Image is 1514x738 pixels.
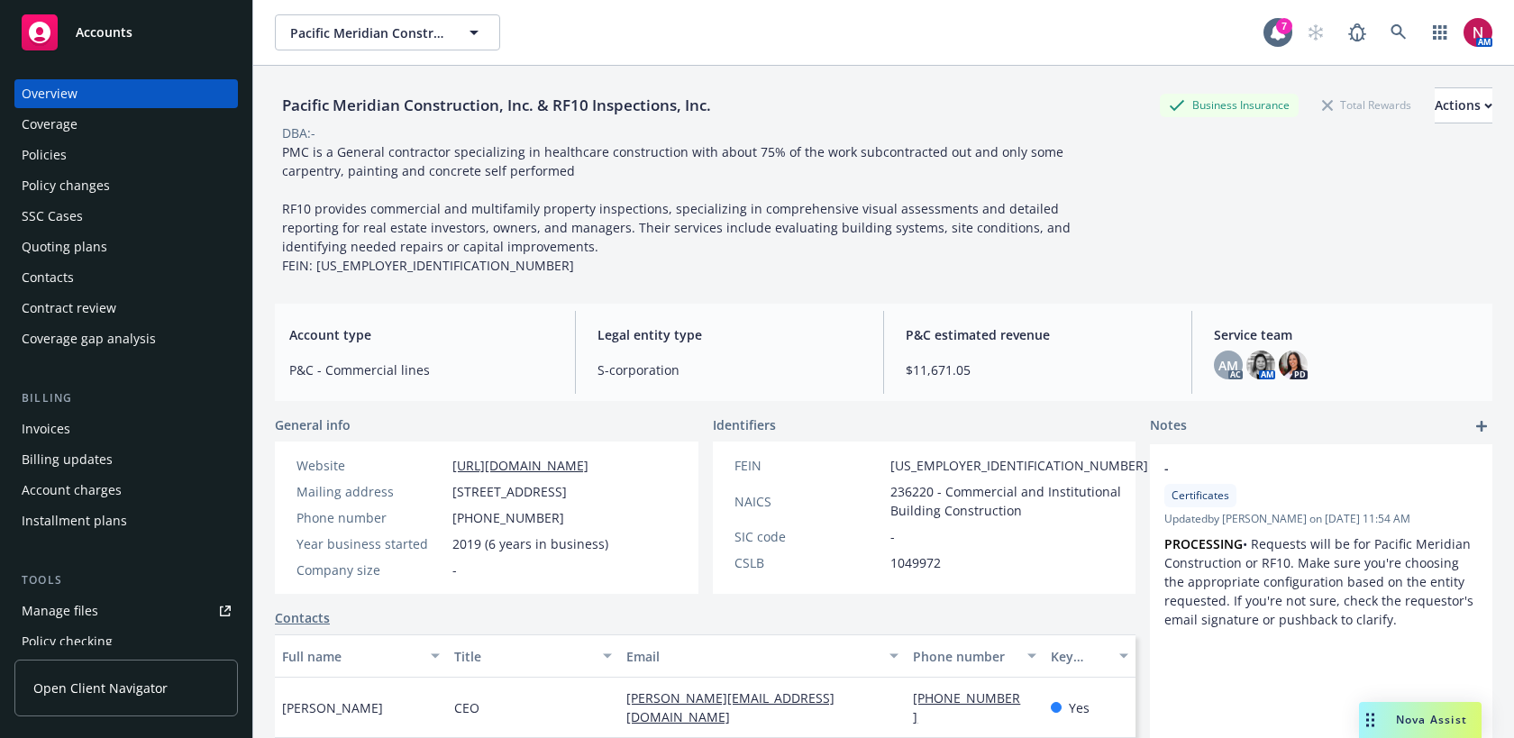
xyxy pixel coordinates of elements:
[275,415,351,434] span: General info
[14,232,238,261] a: Quoting plans
[1069,698,1090,717] span: Yes
[1218,356,1238,375] span: AM
[14,445,238,474] a: Billing updates
[14,627,238,656] a: Policy checking
[275,94,718,117] div: Pacific Meridian Construction, Inc. & RF10 Inspections, Inc.
[282,698,383,717] span: [PERSON_NAME]
[14,324,238,353] a: Coverage gap analysis
[454,647,592,666] div: Title
[22,202,83,231] div: SSC Cases
[913,689,1020,725] a: [PHONE_NUMBER]
[275,608,330,627] a: Contacts
[22,263,74,292] div: Contacts
[452,534,608,553] span: 2019 (6 years in business)
[1313,94,1420,116] div: Total Rewards
[14,7,238,58] a: Accounts
[282,647,420,666] div: Full name
[22,171,110,200] div: Policy changes
[14,415,238,443] a: Invoices
[1044,634,1135,678] button: Key contact
[33,679,168,697] span: Open Client Navigator
[1298,14,1334,50] a: Start snowing
[1422,14,1458,50] a: Switch app
[1051,647,1108,666] div: Key contact
[890,553,941,572] span: 1049972
[296,482,445,501] div: Mailing address
[22,110,78,139] div: Coverage
[22,141,67,169] div: Policies
[289,325,553,344] span: Account type
[1150,415,1187,437] span: Notes
[289,360,553,379] span: P&C - Commercial lines
[14,571,238,589] div: Tools
[1172,487,1229,504] span: Certificates
[906,360,1170,379] span: $11,671.05
[597,325,862,344] span: Legal entity type
[1396,712,1467,727] span: Nova Assist
[296,508,445,527] div: Phone number
[296,456,445,475] div: Website
[14,389,238,407] div: Billing
[14,506,238,535] a: Installment plans
[22,597,98,625] div: Manage files
[22,476,122,505] div: Account charges
[14,294,238,323] a: Contract review
[452,560,457,579] span: -
[275,14,500,50] button: Pacific Meridian Construction, Inc. & RF10 Inspections, Inc.
[619,634,906,678] button: Email
[890,456,1148,475] span: [US_EMPLOYER_IDENTIFICATION_NUMBER]
[22,79,78,108] div: Overview
[22,445,113,474] div: Billing updates
[447,634,619,678] button: Title
[1164,535,1243,552] strong: PROCESSING
[1164,459,1431,478] span: -
[734,456,883,475] div: FEIN
[22,324,156,353] div: Coverage gap analysis
[1276,18,1292,34] div: 7
[1359,702,1482,738] button: Nova Assist
[14,79,238,108] a: Overview
[1464,18,1492,47] img: photo
[275,634,447,678] button: Full name
[22,415,70,443] div: Invoices
[1164,534,1478,629] p: • Requests will be for Pacific Meridian Construction or RF10. Make sure you're choosing the appro...
[290,23,446,42] span: Pacific Meridian Construction, Inc. & RF10 Inspections, Inc.
[734,553,883,572] div: CSLB
[14,110,238,139] a: Coverage
[1471,415,1492,437] a: add
[14,263,238,292] a: Contacts
[22,627,113,656] div: Policy checking
[14,476,238,505] a: Account charges
[890,482,1148,520] span: 236220 - Commercial and Institutional Building Construction
[296,560,445,579] div: Company size
[1150,444,1492,643] div: -CertificatesUpdatedby [PERSON_NAME] on [DATE] 11:54 AMPROCESSING• Requests will be for Pacific M...
[282,123,315,142] div: DBA: -
[734,492,883,511] div: NAICS
[906,634,1044,678] button: Phone number
[22,294,116,323] div: Contract review
[626,647,879,666] div: Email
[452,508,564,527] span: [PHONE_NUMBER]
[1279,351,1308,379] img: photo
[913,647,1017,666] div: Phone number
[1359,702,1382,738] div: Drag to move
[734,527,883,546] div: SIC code
[14,141,238,169] a: Policies
[1160,94,1299,116] div: Business Insurance
[1381,14,1417,50] a: Search
[597,360,862,379] span: S-corporation
[626,689,835,725] a: [PERSON_NAME][EMAIL_ADDRESS][DOMAIN_NAME]
[14,202,238,231] a: SSC Cases
[1435,88,1492,123] div: Actions
[1164,511,1478,527] span: Updated by [PERSON_NAME] on [DATE] 11:54 AM
[22,232,107,261] div: Quoting plans
[1435,87,1492,123] button: Actions
[452,482,567,501] span: [STREET_ADDRESS]
[22,506,127,535] div: Installment plans
[452,457,588,474] a: [URL][DOMAIN_NAME]
[14,171,238,200] a: Policy changes
[1339,14,1375,50] a: Report a Bug
[1246,351,1275,379] img: photo
[282,143,1074,274] span: PMC is a General contractor specializing in healthcare construction with about 75% of the work su...
[454,698,479,717] span: CEO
